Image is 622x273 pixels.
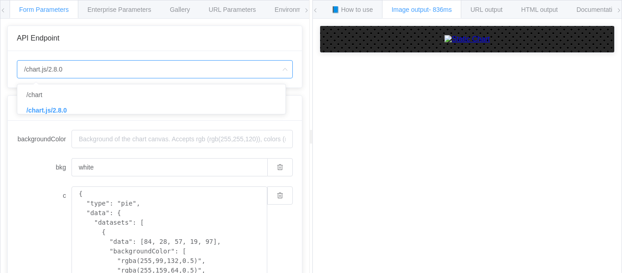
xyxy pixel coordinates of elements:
input: Select [17,60,293,78]
span: URL output [470,6,502,13]
img: Static Chart [444,35,490,43]
span: Environments [275,6,314,13]
input: Background of the chart canvas. Accepts rgb (rgb(255,255,120)), colors (red), and url-encoded hex... [71,130,293,148]
span: /chart [26,91,42,98]
span: API Endpoint [17,34,59,42]
a: Static Chart [329,35,605,43]
label: bkg [17,158,71,176]
span: Documentation [576,6,619,13]
label: c [17,186,71,205]
span: /chart.js/2.8.0 [26,107,67,114]
span: URL Parameters [209,6,256,13]
label: backgroundColor [17,130,71,148]
span: - 836ms [429,6,452,13]
span: Enterprise Parameters [87,6,151,13]
span: Form Parameters [19,6,69,13]
input: Background of the chart canvas. Accepts rgb (rgb(255,255,120)), colors (red), and url-encoded hex... [71,158,267,176]
span: Image output [392,6,452,13]
span: Gallery [170,6,190,13]
span: HTML output [521,6,558,13]
span: 📘 How to use [331,6,373,13]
